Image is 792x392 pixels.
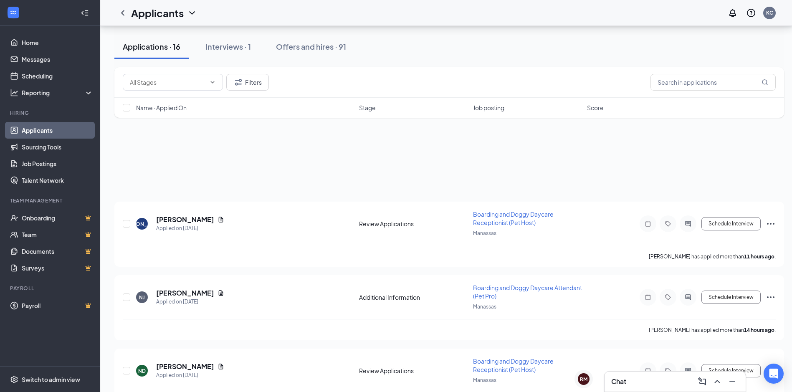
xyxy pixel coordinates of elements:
div: NJ [139,294,145,301]
h5: [PERSON_NAME] [156,362,214,371]
svg: Document [218,216,224,223]
h5: [PERSON_NAME] [156,215,214,224]
div: Team Management [10,197,91,204]
svg: Settings [10,375,18,384]
div: Switch to admin view [22,375,80,384]
svg: ActiveChat [683,367,693,374]
div: Reporting [22,89,94,97]
div: Interviews · 1 [205,41,251,52]
svg: Analysis [10,89,18,97]
a: Messages [22,51,93,68]
a: SurveysCrown [22,260,93,276]
svg: Tag [663,367,673,374]
span: Name · Applied On [136,104,187,112]
div: Applications · 16 [123,41,180,52]
div: Offers and hires · 91 [276,41,346,52]
a: Home [22,34,93,51]
svg: ChevronDown [209,79,216,86]
a: DocumentsCrown [22,243,93,260]
span: Job posting [473,104,504,112]
div: Review Applications [359,220,468,228]
input: All Stages [130,78,206,87]
span: Manassas [473,377,496,383]
button: Schedule Interview [701,291,761,304]
svg: Collapse [81,9,89,17]
span: Manassas [473,303,496,310]
svg: Note [643,294,653,301]
p: [PERSON_NAME] has applied more than . [649,253,776,260]
a: Sourcing Tools [22,139,93,155]
div: Applied on [DATE] [156,371,224,379]
b: 11 hours ago [744,253,774,260]
div: KC [766,9,773,16]
svg: Tag [663,294,673,301]
span: Boarding and Doggy Daycare Attendant (Pet Pro) [473,284,582,300]
a: TeamCrown [22,226,93,243]
div: Payroll [10,285,91,292]
a: Job Postings [22,155,93,172]
button: Filter Filters [226,74,269,91]
div: ND [138,367,146,374]
h3: Chat [611,377,626,386]
span: Score [587,104,604,112]
button: ComposeMessage [696,375,709,388]
button: ChevronUp [711,375,724,388]
svg: ComposeMessage [697,377,707,387]
div: Open Intercom Messenger [764,364,784,384]
button: Schedule Interview [701,364,761,377]
h5: [PERSON_NAME] [156,288,214,298]
svg: ChevronUp [712,377,722,387]
svg: Ellipses [766,292,776,302]
svg: Ellipses [766,219,776,229]
a: PayrollCrown [22,297,93,314]
a: Talent Network [22,172,93,189]
button: Schedule Interview [701,217,761,230]
div: Applied on [DATE] [156,224,224,233]
p: [PERSON_NAME] has applied more than . [649,326,776,334]
svg: ActiveChat [683,220,693,227]
div: Hiring [10,109,91,116]
svg: Tag [663,220,673,227]
div: Review Applications [359,367,468,375]
svg: ActiveChat [683,294,693,301]
a: OnboardingCrown [22,210,93,226]
svg: Notifications [728,8,738,18]
b: 14 hours ago [744,327,774,333]
button: Minimize [726,375,739,388]
svg: MagnifyingGlass [762,79,768,86]
a: Scheduling [22,68,93,84]
div: [PERSON_NAME] [121,220,164,228]
input: Search in applications [650,74,776,91]
div: RM [580,376,587,383]
h1: Applicants [131,6,184,20]
svg: ChevronLeft [118,8,128,18]
svg: Note [643,367,653,374]
svg: Document [218,290,224,296]
span: Boarding and Doggy Daycare Receptionist (Pet Host) [473,210,554,226]
svg: WorkstreamLogo [9,8,18,17]
svg: Document [218,363,224,370]
span: Stage [359,104,376,112]
svg: Minimize [727,377,737,387]
div: Applied on [DATE] [156,298,224,306]
span: Manassas [473,230,496,236]
div: Additional Information [359,293,468,301]
svg: Note [643,220,653,227]
span: Boarding and Doggy Daycare Receptionist (Pet Host) [473,357,554,373]
svg: QuestionInfo [746,8,756,18]
svg: Filter [233,77,243,87]
svg: ChevronDown [187,8,197,18]
a: Applicants [22,122,93,139]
